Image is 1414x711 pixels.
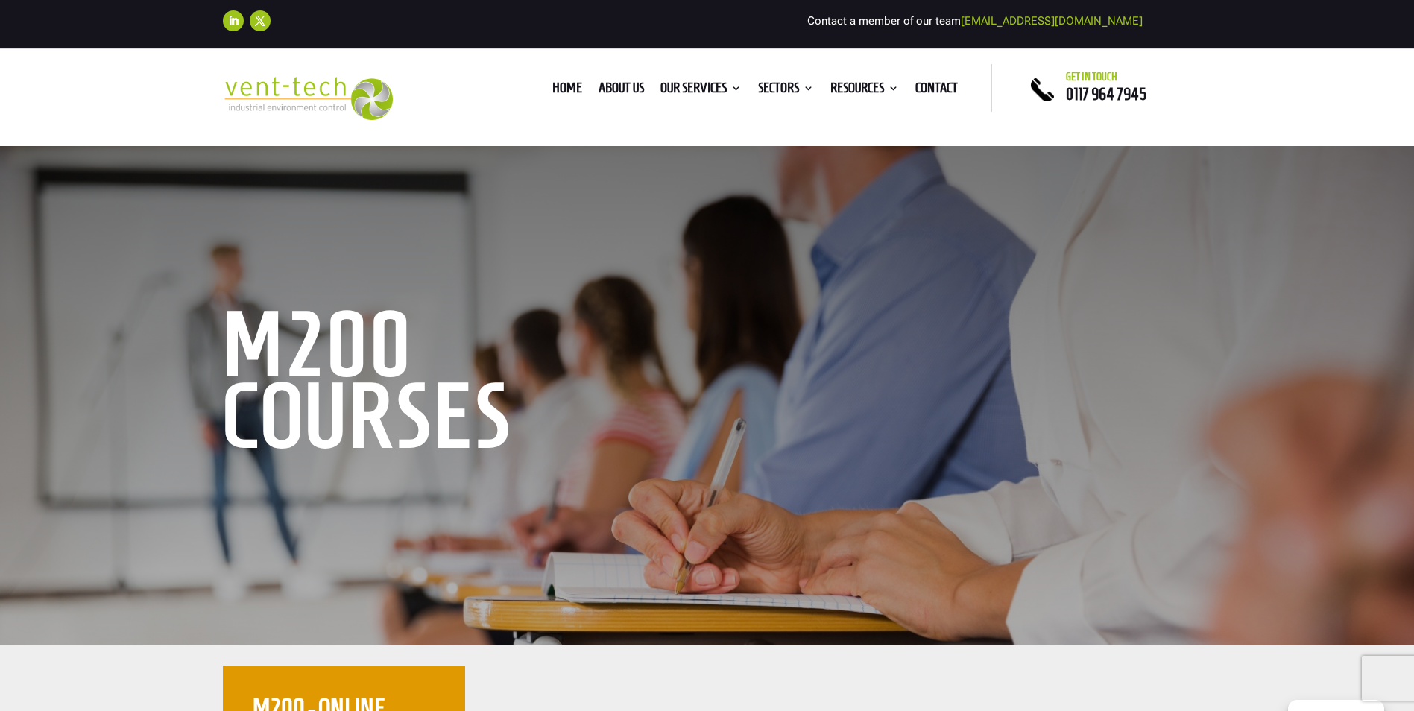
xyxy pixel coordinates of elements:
[830,83,899,99] a: Resources
[961,14,1143,28] a: [EMAIL_ADDRESS][DOMAIN_NAME]
[660,83,742,99] a: Our Services
[250,10,271,31] a: Follow on X
[599,83,644,99] a: About us
[915,83,958,99] a: Contact
[223,309,678,459] h1: M200 Courses
[1066,85,1146,103] a: 0117 964 7945
[1066,71,1117,83] span: Get in touch
[807,14,1143,28] span: Contact a member of our team
[223,77,394,121] img: 2023-09-27T08_35_16.549ZVENT-TECH---Clear-background
[758,83,814,99] a: Sectors
[552,83,582,99] a: Home
[223,10,244,31] a: Follow on LinkedIn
